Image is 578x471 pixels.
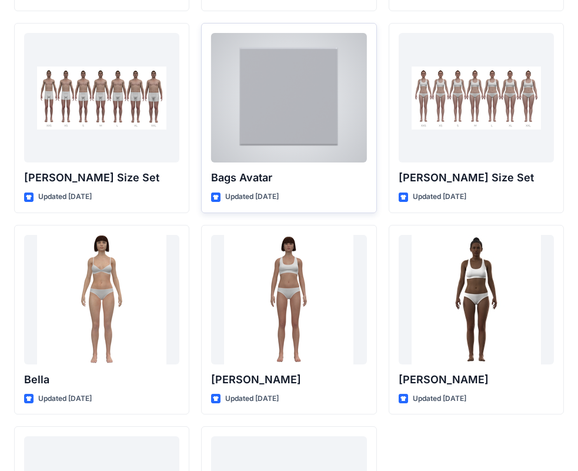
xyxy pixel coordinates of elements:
p: [PERSON_NAME] Size Set [399,170,554,186]
p: Bella [24,372,179,388]
p: Updated [DATE] [225,191,279,203]
a: Gabrielle [399,235,554,364]
p: Bags Avatar [211,170,366,186]
p: [PERSON_NAME] Size Set [24,170,179,186]
a: Emma [211,235,366,364]
a: Bella [24,235,179,364]
p: [PERSON_NAME] [211,372,366,388]
a: Olivia Size Set [399,33,554,162]
a: Bags Avatar [211,33,366,162]
p: [PERSON_NAME] [399,372,554,388]
p: Updated [DATE] [225,393,279,405]
a: Oliver Size Set [24,33,179,162]
p: Updated [DATE] [38,393,92,405]
p: Updated [DATE] [413,191,466,203]
p: Updated [DATE] [413,393,466,405]
p: Updated [DATE] [38,191,92,203]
